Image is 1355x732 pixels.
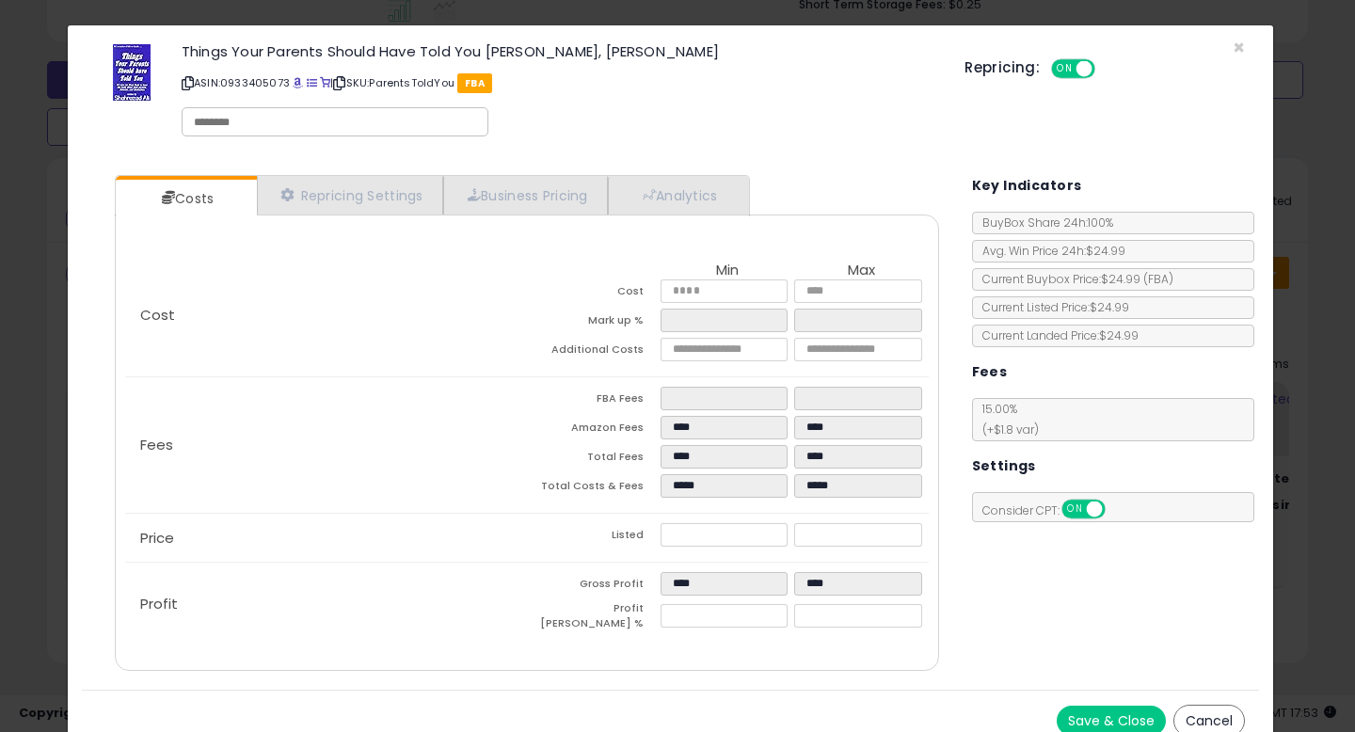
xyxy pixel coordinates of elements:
span: (+$1.8 var) [973,422,1039,438]
th: Min [661,263,794,279]
td: Mark up % [527,309,661,338]
span: ON [1053,61,1076,77]
a: Repricing Settings [257,176,443,215]
td: Profit [PERSON_NAME] % [527,601,661,636]
span: Current Landed Price: $24.99 [973,327,1139,343]
a: Your listing only [320,75,330,90]
a: Analytics [608,176,747,215]
td: Cost [527,279,661,309]
span: $24.99 [1101,271,1173,287]
span: OFF [1092,61,1123,77]
span: OFF [1102,501,1132,517]
h5: Fees [972,360,1008,384]
span: 15.00 % [973,401,1039,438]
a: Costs [116,180,255,217]
p: Cost [125,308,527,323]
p: Profit [125,597,527,612]
td: Total Costs & Fees [527,474,661,503]
h5: Settings [972,454,1036,478]
td: Total Fees [527,445,661,474]
a: All offer listings [307,75,317,90]
p: ASIN: 0933405073 | SKU: ParentsToldYou [182,68,936,98]
p: Price [125,531,527,546]
h5: Repricing: [964,60,1040,75]
td: Listed [527,523,661,552]
span: Avg. Win Price 24h: $24.99 [973,243,1125,259]
span: ( FBA ) [1143,271,1173,287]
span: ON [1063,501,1087,517]
span: FBA [457,73,492,93]
td: FBA Fees [527,387,661,416]
a: Business Pricing [443,176,608,215]
h3: Things Your Parents Should Have Told You [PERSON_NAME], [PERSON_NAME] [182,44,936,58]
td: Amazon Fees [527,416,661,445]
th: Max [794,263,928,279]
span: Current Buybox Price: [973,271,1173,287]
span: BuyBox Share 24h: 100% [973,215,1113,231]
p: Fees [125,438,527,453]
img: 51CjyfNCfNL._SL60_.jpg [113,44,151,101]
a: BuyBox page [293,75,303,90]
td: Gross Profit [527,572,661,601]
h5: Key Indicators [972,174,1082,198]
span: Current Listed Price: $24.99 [973,299,1129,315]
span: Consider CPT: [973,502,1130,518]
span: × [1233,34,1245,61]
td: Additional Costs [527,338,661,367]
